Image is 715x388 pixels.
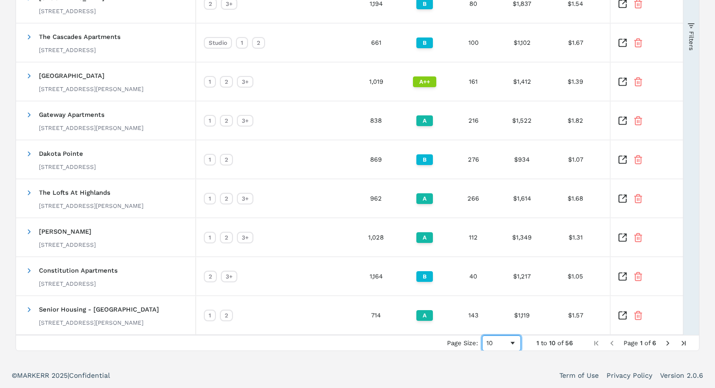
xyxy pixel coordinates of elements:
div: 1 [204,193,216,204]
div: $1,412 [498,62,546,101]
div: A [416,310,433,321]
span: Gateway Apartments [39,111,105,118]
span: to [541,339,547,347]
div: 1 [236,37,248,49]
a: Inspect Comparable [618,233,627,242]
div: 838 [352,101,400,140]
div: $1.82 [546,101,605,140]
div: 661 [352,23,400,62]
a: Inspect Comparable [618,116,627,126]
span: 1 [640,339,643,347]
div: B [416,271,433,282]
div: 143 [449,296,498,334]
div: Last Page [679,339,687,347]
div: - [605,62,702,101]
div: 10 [486,339,509,347]
div: First Page [592,339,600,347]
div: [STREET_ADDRESS] [39,280,118,288]
div: 1 [204,76,216,88]
div: 3+ [237,115,253,127]
div: [STREET_ADDRESS][PERSON_NAME] [39,202,143,210]
a: Inspect Comparable [618,272,627,281]
div: A [416,232,433,243]
div: 112 [449,218,498,257]
div: - [605,257,702,296]
div: - [605,23,702,62]
div: $1.07 [546,140,605,179]
a: Inspect Comparable [618,311,627,320]
div: +0.63% [605,140,702,179]
span: of [557,339,563,347]
a: Inspect Comparable [618,38,627,48]
span: 6 [652,339,656,347]
div: $1,522 [498,101,546,140]
div: 714 [352,296,400,334]
div: [STREET_ADDRESS] [39,46,121,54]
div: 2 [252,37,265,49]
span: Confidential [69,371,110,379]
span: of [644,339,650,347]
div: 161 [449,62,498,101]
div: 266 [449,179,498,218]
div: [STREET_ADDRESS] [39,7,105,15]
div: 2 [204,271,217,282]
span: 1 [536,339,539,347]
button: Remove Property From Portfolio [633,77,643,87]
div: $1,349 [498,218,546,257]
div: - [605,296,702,334]
div: [STREET_ADDRESS] [39,163,96,171]
div: $1,217 [498,257,546,296]
div: B [416,154,433,165]
span: Dakota Pointe [39,150,83,157]
a: Term of Use [559,370,599,380]
div: [STREET_ADDRESS][PERSON_NAME] [39,319,159,327]
div: 2 [220,232,233,243]
div: Next Page [664,339,672,347]
div: 2 [220,154,233,166]
div: +0.05% [605,179,702,218]
div: A [416,115,433,126]
div: 1 [204,232,216,243]
button: Remove Property From Portfolio [633,194,643,203]
div: 1,019 [352,62,400,101]
div: Page Size [482,335,521,351]
span: 2025 | [52,371,69,379]
span: 10 [549,339,555,347]
div: 3+ [237,232,253,243]
span: 56 [565,339,573,347]
div: 1,164 [352,257,400,296]
div: 1 [204,154,216,166]
div: $1.68 [546,179,605,218]
button: Remove Property From Portfolio [633,155,643,165]
div: $1,119 [498,296,546,334]
div: Page Size: [447,339,478,347]
span: Constitution Apartments [39,267,118,274]
span: The Lofts At Highlands [39,189,110,196]
div: 2 [220,115,233,127]
div: 1 [204,115,216,127]
button: Remove Property From Portfolio [633,233,643,242]
button: Remove Property From Portfolio [633,311,643,320]
button: Remove Property From Portfolio [633,272,643,281]
span: [GEOGRAPHIC_DATA] [39,72,105,79]
div: Previous Page [608,339,616,347]
div: - [605,218,702,257]
div: A [416,193,433,204]
a: Inspect Comparable [618,77,627,87]
div: [STREET_ADDRESS] [39,241,96,249]
div: 962 [352,179,400,218]
div: $1,614 [498,179,546,218]
div: [STREET_ADDRESS][PERSON_NAME] [39,85,143,93]
span: Senior Housing - [GEOGRAPHIC_DATA] [39,306,159,313]
span: Filters [687,31,695,50]
div: 3+ [221,271,237,282]
span: The Cascades Apartments [39,33,121,40]
div: $1.31 [546,218,605,257]
div: A++ [413,76,436,87]
span: Page [624,339,638,347]
div: 3+ [237,76,253,88]
a: Inspect Comparable [618,155,627,165]
div: $1.05 [546,257,605,296]
div: 2 [220,193,233,204]
div: B [416,37,433,48]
